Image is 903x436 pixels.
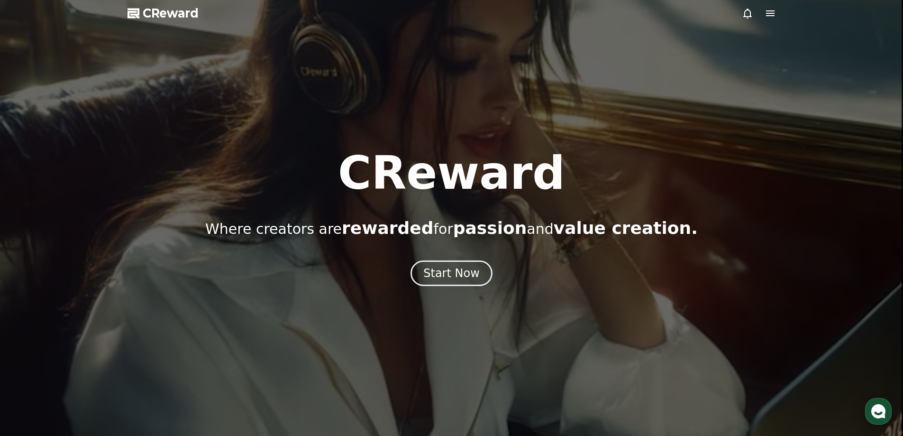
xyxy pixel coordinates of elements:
span: value creation. [554,218,698,238]
a: Settings [122,301,182,325]
a: CReward [128,6,199,21]
button: Start Now [410,260,493,286]
span: rewarded [342,218,433,238]
span: CReward [143,6,199,21]
span: Home [24,315,41,323]
span: passion [453,218,527,238]
a: Start Now [410,270,493,279]
span: Settings [140,315,164,323]
span: Messages [79,315,107,323]
a: Home [3,301,63,325]
a: Messages [63,301,122,325]
h1: CReward [338,150,565,196]
div: Start Now [423,266,480,281]
p: Where creators are for and [205,219,698,238]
